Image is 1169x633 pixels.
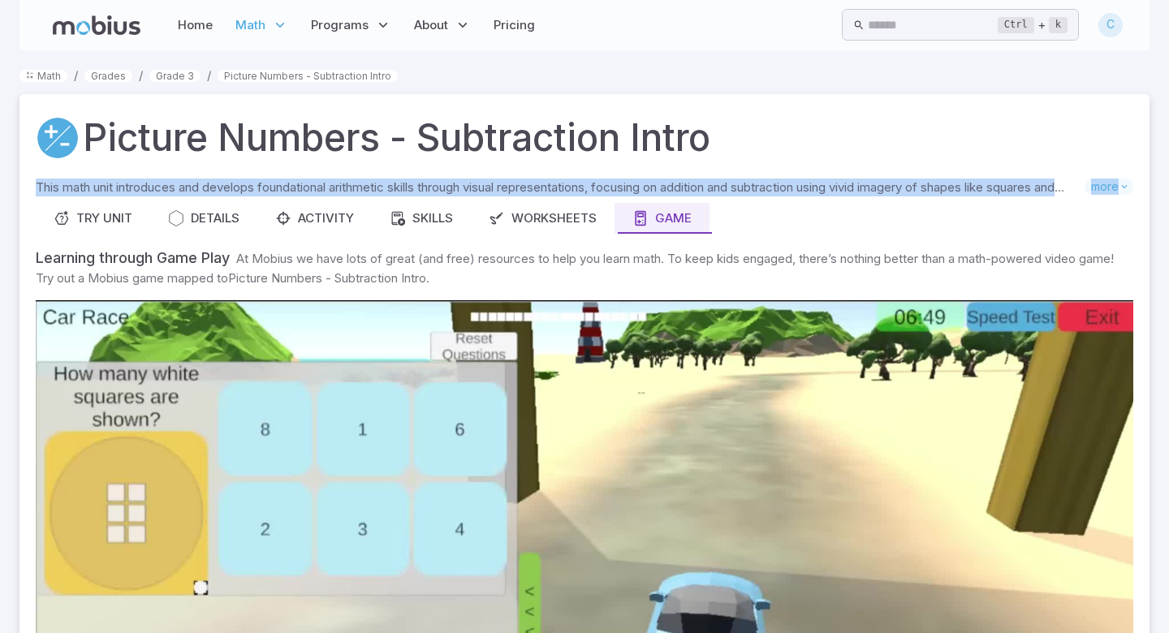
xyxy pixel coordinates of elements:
[489,209,597,227] div: Worksheets
[998,17,1034,33] kbd: Ctrl
[74,67,78,84] li: /
[207,67,211,84] li: /
[218,70,398,82] a: Picture Numbers - Subtraction Intro
[36,116,80,160] a: Addition and Subtraction
[19,67,1150,84] nav: breadcrumb
[36,179,1085,196] p: This math unit introduces and develops foundational arithmetic skills through visual representati...
[84,70,132,82] a: Grades
[19,70,67,82] a: Math
[149,70,201,82] a: Grade 3
[36,249,230,266] h5: Learning through Game Play
[390,209,453,227] div: Skills
[54,209,132,227] div: Try Unit
[632,209,692,227] div: Game
[139,67,143,84] li: /
[489,6,540,44] a: Pricing
[1098,13,1123,37] div: C
[168,209,239,227] div: Details
[1049,17,1068,33] kbd: k
[83,110,710,166] h1: Picture Numbers - Subtraction Intro
[998,15,1068,35] div: +
[311,16,369,34] span: Programs
[275,209,354,227] div: Activity
[36,251,1114,286] p: At Mobius we have lots of great (and free) resources to help you learn math. To keep kids engaged...
[235,16,265,34] span: Math
[414,16,448,34] span: About
[173,6,218,44] a: Home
